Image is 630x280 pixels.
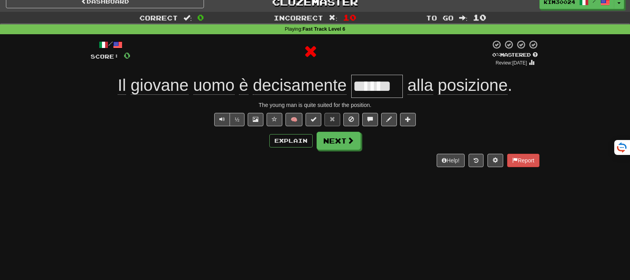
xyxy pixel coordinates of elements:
span: è [239,76,248,95]
div: Text-to-speech controls [213,113,245,126]
button: Show image (alt+x) [248,113,263,126]
button: ½ [230,113,245,126]
button: Set this sentence to 100% Mastered (alt+m) [306,113,321,126]
button: Add to collection (alt+a) [400,113,416,126]
button: Discuss sentence (alt+u) [362,113,378,126]
button: Edit sentence (alt+d) [381,113,397,126]
span: Incorrect [274,14,323,22]
span: uomo [193,76,235,95]
span: giovane [131,76,189,95]
button: Favorite sentence (alt+f) [267,113,282,126]
span: posizione [438,76,508,95]
button: 🧠 [285,113,302,126]
div: Mastered [491,52,539,59]
button: Round history (alt+y) [469,154,484,167]
span: Il [118,76,126,95]
span: 0 % [492,52,500,58]
div: The young man is quite suited for the position. [91,101,539,109]
span: : [329,15,337,21]
span: : [459,15,468,21]
span: 10 [473,13,486,22]
span: Correct [139,14,178,22]
small: Review: [DATE] [496,60,527,66]
button: Report [507,154,539,167]
span: . [403,76,512,95]
span: Score: [91,53,119,60]
button: Explain [269,134,313,147]
span: : [183,15,192,21]
button: Play sentence audio (ctl+space) [214,113,230,126]
span: decisamente [253,76,346,95]
span: alla [408,76,433,95]
button: Reset to 0% Mastered (alt+r) [324,113,340,126]
span: 0 [197,13,204,22]
button: Help! [437,154,465,167]
strong: Fast Track Level 6 [302,26,345,32]
button: Next [317,132,361,150]
div: / [91,40,130,50]
button: Ignore sentence (alt+i) [343,113,359,126]
span: 10 [343,13,356,22]
span: To go [426,14,454,22]
span: 0 [124,50,130,60]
